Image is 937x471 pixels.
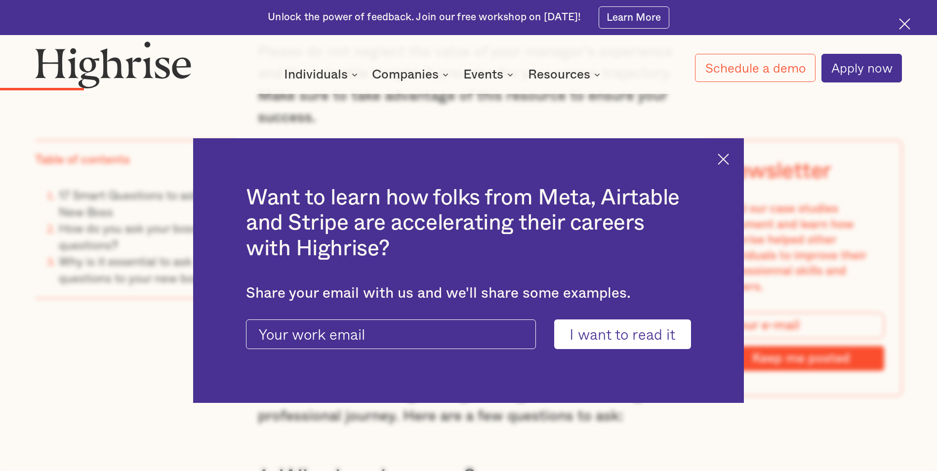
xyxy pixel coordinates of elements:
[268,10,581,24] div: Unlock the power of feedback. Join our free workshop on [DATE]!
[528,69,603,80] div: Resources
[554,319,691,349] input: I want to read it
[246,185,691,262] h2: Want to learn how folks from Meta, Airtable and Stripe are accelerating their careers with Highrise?
[599,6,669,29] a: Learn More
[284,69,348,80] div: Individuals
[463,69,516,80] div: Events
[372,69,439,80] div: Companies
[695,54,815,82] a: Schedule a demo
[246,319,691,349] form: current-ascender-blog-article-modal-form
[372,69,451,80] div: Companies
[246,319,536,349] input: Your work email
[528,69,590,80] div: Resources
[246,285,691,302] div: Share your email with us and we'll share some examples.
[284,69,361,80] div: Individuals
[718,154,729,165] img: Cross icon
[821,54,902,82] a: Apply now
[35,41,192,88] img: Highrise logo
[463,69,503,80] div: Events
[899,18,910,30] img: Cross icon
